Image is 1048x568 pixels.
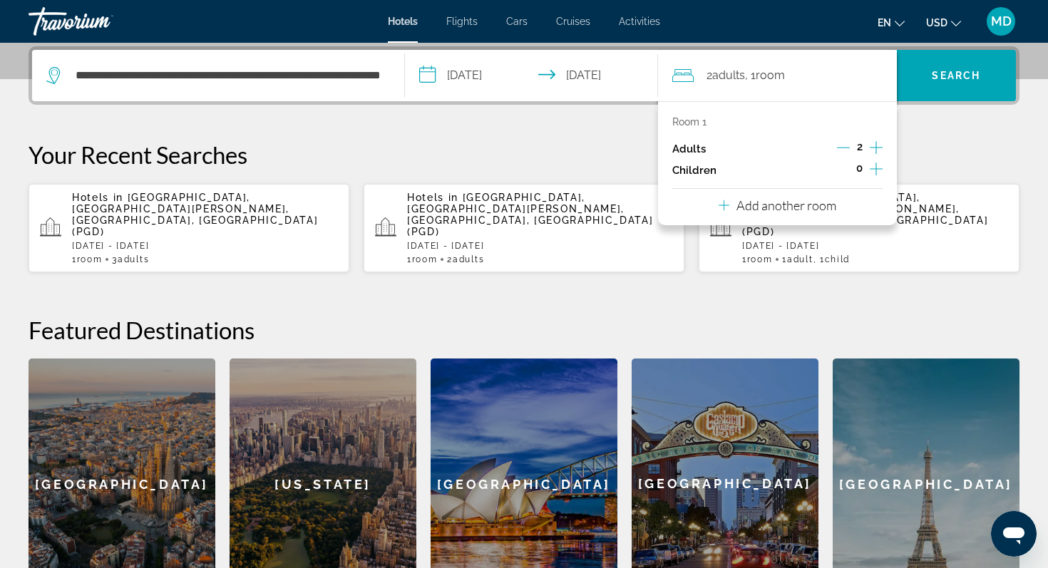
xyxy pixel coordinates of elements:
[29,3,171,40] a: Travorium
[836,162,849,179] button: Decrement children
[878,17,891,29] span: en
[29,183,349,273] button: Hotels in [GEOGRAPHIC_DATA], [GEOGRAPHIC_DATA][PERSON_NAME], [GEOGRAPHIC_DATA], [GEOGRAPHIC_DATA]...
[77,254,103,264] span: Room
[29,316,1019,344] h2: Featured Destinations
[407,192,458,203] span: Hotels in
[991,511,1037,557] iframe: Button to launch messaging window
[707,66,745,86] span: 2
[878,12,905,33] button: Change language
[672,116,707,128] p: Room 1
[742,254,772,264] span: 1
[405,50,658,101] button: Select check in and out date
[672,165,716,177] p: Children
[112,254,149,264] span: 3
[782,254,813,264] span: 1
[453,254,484,264] span: Adults
[926,17,947,29] span: USD
[991,14,1012,29] span: MD
[447,254,484,264] span: 2
[825,254,850,264] span: Child
[745,66,785,86] span: , 1
[672,143,706,155] p: Adults
[787,254,813,264] span: Adult
[736,197,836,213] p: Add another room
[556,16,590,27] a: Cruises
[118,254,149,264] span: Adults
[699,183,1019,273] button: Hotels in [GEOGRAPHIC_DATA], [GEOGRAPHIC_DATA][PERSON_NAME], [GEOGRAPHIC_DATA], [GEOGRAPHIC_DATA]...
[742,241,1008,251] p: [DATE] - [DATE]
[364,183,684,273] button: Hotels in [GEOGRAPHIC_DATA], [GEOGRAPHIC_DATA][PERSON_NAME], [GEOGRAPHIC_DATA], [GEOGRAPHIC_DATA]...
[388,16,418,27] a: Hotels
[29,140,1019,169] p: Your Recent Searches
[856,162,863,174] span: 0
[72,254,102,264] span: 1
[870,160,883,181] button: Increment children
[897,50,1017,101] button: Search
[756,68,785,82] span: Room
[982,6,1019,36] button: User Menu
[72,192,318,237] span: [GEOGRAPHIC_DATA], [GEOGRAPHIC_DATA][PERSON_NAME], [GEOGRAPHIC_DATA], [GEOGRAPHIC_DATA] (PGD)
[747,254,773,264] span: Room
[446,16,478,27] a: Flights
[619,16,660,27] a: Activities
[857,141,863,153] span: 2
[506,16,528,27] a: Cars
[407,192,653,237] span: [GEOGRAPHIC_DATA], [GEOGRAPHIC_DATA][PERSON_NAME], [GEOGRAPHIC_DATA], [GEOGRAPHIC_DATA] (PGD)
[74,65,383,86] input: Search hotel destination
[932,70,980,81] span: Search
[407,241,673,251] p: [DATE] - [DATE]
[658,50,897,101] button: Travelers: 2 adults, 0 children
[32,50,1016,101] div: Search widget
[72,192,123,203] span: Hotels in
[712,68,745,82] span: Adults
[870,138,883,160] button: Increment adults
[926,12,961,33] button: Change currency
[719,189,836,218] button: Add another room
[407,254,437,264] span: 1
[72,241,338,251] p: [DATE] - [DATE]
[412,254,438,264] span: Room
[813,254,850,264] span: , 1
[837,140,850,158] button: Decrement adults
